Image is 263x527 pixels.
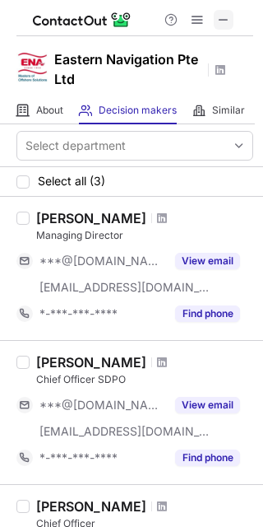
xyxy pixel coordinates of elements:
div: [PERSON_NAME] [36,354,146,371]
div: [PERSON_NAME] [36,210,146,226]
span: ***@[DOMAIN_NAME] [39,254,165,268]
span: [EMAIL_ADDRESS][DOMAIN_NAME] [39,424,210,439]
button: Reveal Button [175,253,240,269]
span: Similar [212,104,245,117]
h1: Eastern Navigation Pte Ltd [54,49,202,89]
span: About [36,104,63,117]
div: [PERSON_NAME] [36,498,146,515]
div: Select department [25,138,126,154]
img: ac69b67a5e603602f91bc33c4d409f9f [16,50,49,83]
div: Managing Director [36,228,253,243]
button: Reveal Button [175,305,240,322]
span: Select all (3) [38,175,105,188]
span: [EMAIL_ADDRESS][DOMAIN_NAME] [39,280,210,295]
span: ***@[DOMAIN_NAME] [39,398,165,413]
button: Reveal Button [175,450,240,466]
span: Decision makers [99,104,177,117]
div: Chief Officer SDPO [36,372,253,387]
img: ContactOut v5.3.10 [33,10,131,30]
button: Reveal Button [175,397,240,413]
